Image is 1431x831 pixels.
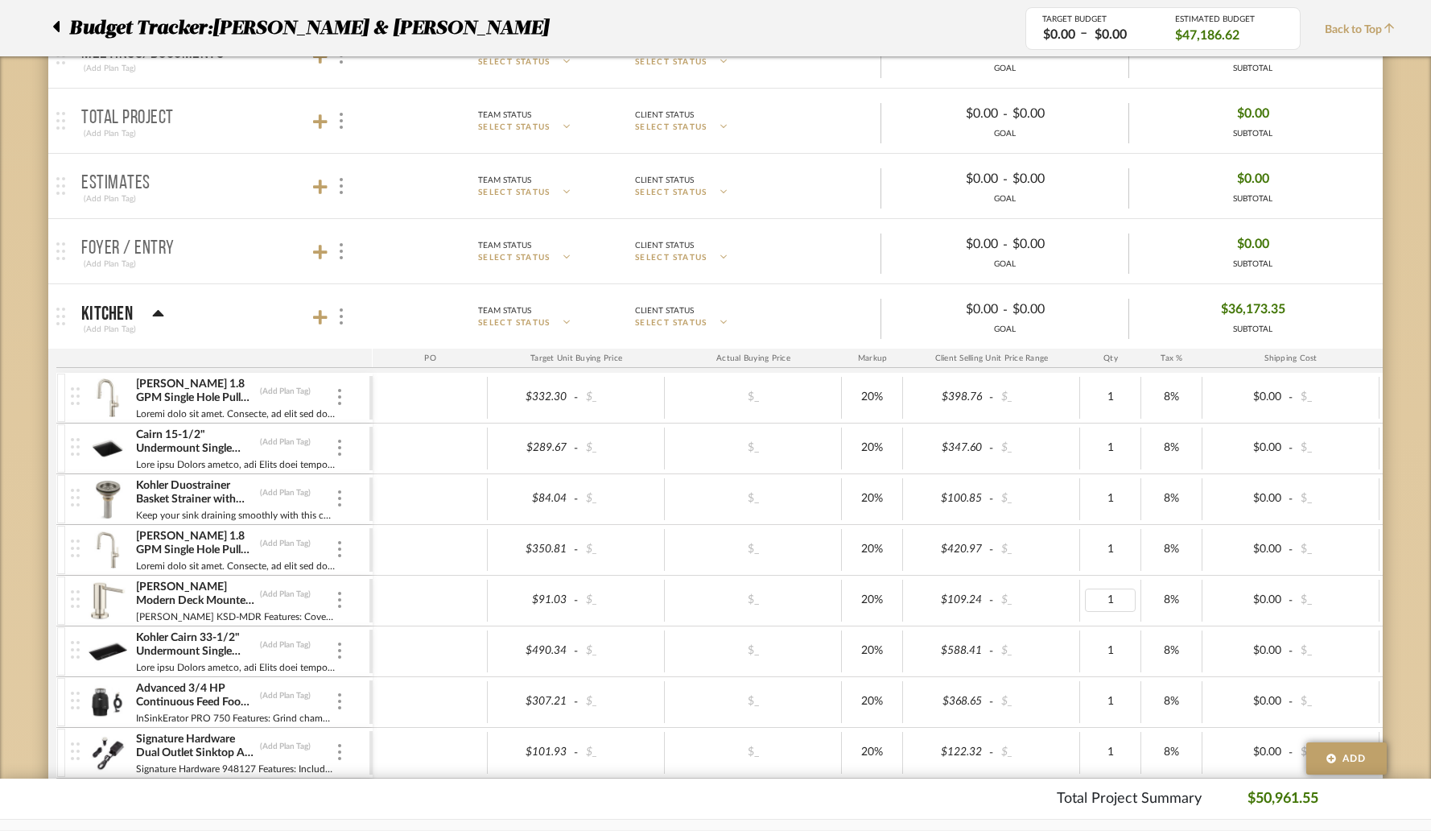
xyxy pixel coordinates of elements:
[493,589,571,612] div: $91.03
[996,589,1075,612] div: $_
[1146,589,1197,612] div: 8%
[1207,690,1286,713] div: $0.00
[1003,105,1008,124] span: -
[881,193,1128,205] div: GOAL
[571,390,581,406] span: -
[1233,258,1272,271] div: SUBTOTAL
[987,390,996,406] span: -
[493,386,571,409] div: $332.30
[478,187,551,199] span: SELECT STATUS
[259,487,311,498] div: (Add Plan Tag)
[135,529,255,558] div: [PERSON_NAME] 1.8 GPM Single Hole Pull Down Kitchen Faucet with Magnetic Docking
[81,304,133,324] p: Kitchen
[903,349,1080,368] div: Client Selling Unit Price Range
[571,745,581,761] span: -
[1003,300,1008,320] span: -
[259,386,311,397] div: (Add Plan Tag)
[996,487,1075,511] div: $_
[338,490,341,506] img: 3dots-v.svg
[987,745,996,761] span: -
[635,187,707,199] span: SELECT STATUS
[1175,27,1239,44] span: $47,186.62
[1080,24,1087,44] span: –
[847,386,897,409] div: 20%
[1237,167,1269,192] span: $0.00
[1207,639,1286,663] div: $0.00
[81,257,138,271] div: (Add Plan Tag)
[1207,589,1286,612] div: $0.00
[709,639,798,663] div: $_
[1008,232,1116,257] div: $0.00
[842,349,903,368] div: Markup
[1141,349,1202,368] div: Tax %
[881,258,1128,271] div: GOAL
[478,122,551,134] span: SELECT STATUS
[340,178,343,194] img: 3dots-v.svg
[987,694,996,710] span: -
[373,349,488,368] div: PO
[709,538,798,561] div: $_
[581,386,660,409] div: $_
[135,710,336,726] div: InSinkErator PRO 750 Features: Grind chamber contructed of plastic and components constructed of ...
[635,252,707,264] span: SELECT STATUS
[81,126,138,141] div: (Add Plan Tag)
[1247,788,1318,810] p: $50,961.55
[571,694,581,710] span: -
[493,487,571,511] div: $84.04
[996,386,1075,409] div: $_
[847,690,897,713] div: 20%
[71,590,80,608] img: vertical-grip.svg
[847,436,897,460] div: 20%
[847,741,897,764] div: 20%
[1080,349,1141,368] div: Qty
[1146,639,1197,663] div: 8%
[493,639,571,663] div: $490.34
[895,297,1003,322] div: $0.00
[571,593,581,609] span: -
[571,440,581,457] span: -
[1286,593,1296,609] span: -
[987,542,996,558] span: -
[135,580,255,609] div: [PERSON_NAME] Modern Deck Mounted Soap Dispenser with 18 oz Capacity
[709,589,798,612] div: $_
[88,734,127,772] img: 1137f5f5-8e40-4434-a153-d3c23691e525_50x50.jpg
[996,639,1075,663] div: $_
[1003,235,1008,254] span: -
[987,643,996,659] span: -
[1146,538,1197,561] div: 8%
[81,322,138,337] div: (Add Plan Tag)
[135,630,255,659] div: Kohler Cairn 33-1/2" Undermount Single Bowl Neoroc Granite Composite Kitchen Sink with Bottom Sin...
[1207,436,1286,460] div: $0.00
[259,639,311,651] div: (Add Plan Tag)
[847,487,897,511] div: 20%
[908,741,987,764] div: $122.32
[88,632,127,671] img: 5c33a33d-6a3a-4f15-8f23-ac72a6fd6739_50x50.jpg
[847,589,897,612] div: 20%
[135,681,255,710] div: Advanced 3/4 HP Continuous Feed Food Waste Disposal
[987,491,996,507] span: -
[135,478,255,507] div: Kohler Duostrainer Basket Strainer with Sink Drain and Tailpiece
[1146,487,1197,511] div: 8%
[56,112,65,130] img: grip.svg
[1057,788,1202,810] p: Total Project Summary
[1085,487,1136,511] div: 1
[1306,742,1387,775] button: Add
[635,173,694,188] div: Client Status
[71,540,80,557] img: vertical-grip.svg
[1233,193,1272,205] div: SUBTOTAL
[908,690,987,713] div: $368.65
[48,284,1383,349] mat-expansion-panel-header: Kitchen(Add Plan Tag)Team StatusSELECT STATUSClient StatusSELECT STATUS$0.00-$0.00GOAL$36,173.35S...
[478,56,551,68] span: SELECT STATUS
[908,589,987,612] div: $109.24
[1207,386,1286,409] div: $0.00
[56,308,65,325] img: grip.svg
[1286,745,1296,761] span: -
[340,113,343,129] img: 3dots-v.svg
[1146,741,1197,764] div: 8%
[338,592,341,608] img: 3dots-v.svg
[338,541,341,557] img: 3dots-v.svg
[1296,639,1375,663] div: $_
[71,692,80,709] img: vertical-grip.svg
[709,386,798,409] div: $_
[135,609,336,625] div: [PERSON_NAME] KSD-MDR Features: Covered under [PERSON_NAME] limited lifetime mechanical, limited ...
